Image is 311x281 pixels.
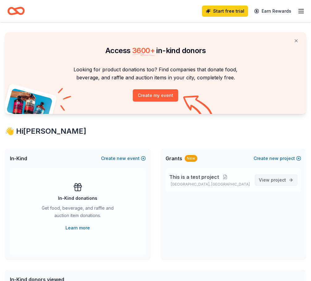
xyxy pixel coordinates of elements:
span: 3600 + [132,46,155,55]
button: Createnewproject [254,155,301,162]
a: Home [7,4,25,18]
button: Createnewevent [101,155,146,162]
a: Learn more [65,224,90,232]
a: View project [255,174,297,186]
p: [GEOGRAPHIC_DATA], [GEOGRAPHIC_DATA] [169,182,250,187]
div: New [185,155,197,162]
div: Get food, beverage, and raffle and auction item donations. [35,204,121,222]
span: Access in-kind donors [105,46,206,55]
p: Looking for product donations too? Find companies that donate food, beverage, and raffle and auct... [12,65,299,82]
div: In-Kind donations [58,195,97,202]
span: In-Kind [10,155,27,162]
span: new [117,155,126,162]
a: Start free trial [202,6,248,17]
span: Grants [166,155,182,162]
div: 👋 Hi [PERSON_NAME] [5,126,306,136]
img: Curvy arrow [183,95,214,119]
button: Create my event [133,89,178,102]
span: This is a test project [169,173,219,181]
span: new [269,155,279,162]
span: project [271,177,286,182]
span: View [259,176,286,184]
a: Earn Rewards [250,6,295,17]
